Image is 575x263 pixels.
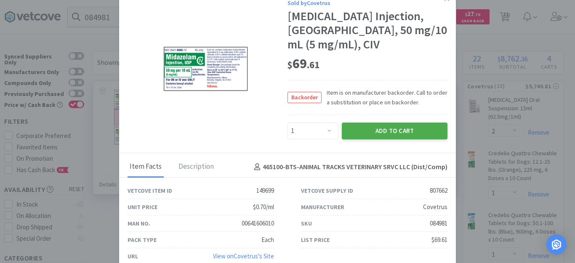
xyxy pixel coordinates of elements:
div: 00641606010 [242,218,274,228]
div: Each [261,235,274,245]
div: SKU [301,219,312,228]
div: Unit Price [128,202,157,212]
div: URL [128,252,138,261]
button: Add to Cart [342,122,447,139]
div: $0.70/ml [253,202,274,212]
div: Covetrus [423,202,447,212]
div: Man No. [128,219,150,228]
div: Vetcove Item ID [128,186,172,195]
span: $ [287,59,293,71]
img: fbdfd9d1e77f489f815ea5e987b94111_807662.png [155,32,260,106]
div: 807662 [430,186,447,196]
div: Pack Type [128,235,157,244]
div: Description [176,157,216,178]
div: Manufacturer [301,202,344,212]
span: 69 [287,55,319,72]
div: $69.61 [431,235,447,245]
div: List Price [301,235,330,244]
a: View onCovetrus's Site [213,252,274,260]
div: Item Facts [128,157,164,178]
div: Open Intercom Messenger [546,234,567,255]
span: . 61 [307,59,319,71]
h4: 465100-BTS - ANIMAL TRACKS VETERINARY SRVC LLC (Dist/Comp) [251,162,447,173]
div: 084981 [430,218,447,228]
span: Backorder [288,92,321,103]
span: Item is on manufacturer backorder. Call to order a substitution or place on backorder. [322,88,447,107]
div: 149699 [256,186,274,196]
div: Vetcove Supply ID [301,186,353,195]
div: [MEDICAL_DATA] Injection, [GEOGRAPHIC_DATA], 50 mg/10 mL (5 mg/mL), CIV [287,9,447,52]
